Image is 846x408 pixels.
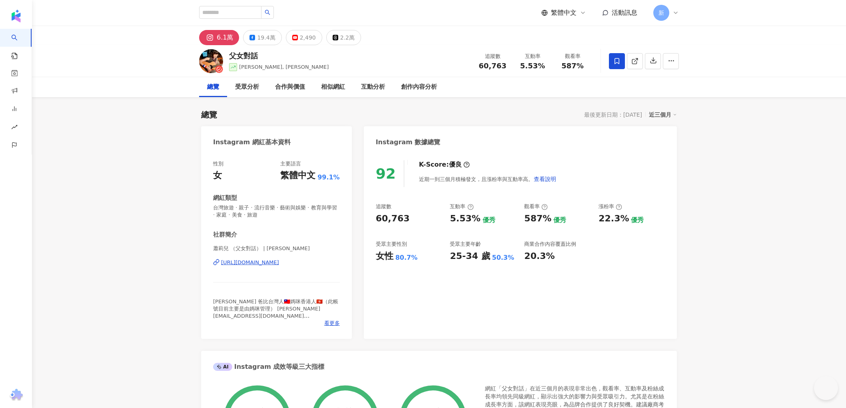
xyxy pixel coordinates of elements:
div: 5.53% [450,213,480,225]
div: 近三個月 [649,109,677,120]
div: Instagram 網紅基本資料 [213,138,291,147]
div: 優秀 [631,216,644,225]
div: Instagram 數據總覽 [376,138,441,147]
div: [URL][DOMAIN_NAME] [221,259,279,266]
div: 受眾主要年齡 [450,241,481,248]
div: 總覽 [207,82,219,92]
div: 商業合作內容覆蓋比例 [524,241,576,248]
div: 父女對話 [229,51,329,61]
a: [URL][DOMAIN_NAME] [213,259,340,266]
span: 繁體中文 [551,8,577,17]
div: 繁體中文 [280,169,315,182]
div: 主要語言 [280,160,301,167]
span: 5.53% [520,62,545,70]
div: 受眾主要性別 [376,241,407,248]
div: 互動率 [517,52,548,60]
div: 網紅類型 [213,194,237,202]
div: 性別 [213,160,223,167]
button: 2.2萬 [326,30,361,45]
div: 50.3% [492,253,515,262]
div: 觀看率 [524,203,548,210]
div: 觀看率 [557,52,588,60]
span: 台灣旅遊 · 親子 · 流行音樂 · 藝術與娛樂 · 教育與學習 · 家庭 · 美食 · 旅遊 [213,204,340,219]
div: 女 [213,169,222,182]
div: 合作與價值 [275,82,305,92]
div: 22.3% [599,213,629,225]
img: KOL Avatar [199,49,223,73]
div: AI [213,363,232,371]
div: 587% [524,213,551,225]
span: [PERSON_NAME], [PERSON_NAME] [239,64,329,70]
div: 女性 [376,250,393,263]
div: 受眾分析 [235,82,259,92]
div: 60,763 [376,213,410,225]
span: 活動訊息 [612,9,637,16]
button: 2,490 [286,30,322,45]
span: 587% [561,62,584,70]
iframe: Help Scout Beacon - Open [814,376,838,400]
div: 優秀 [483,216,495,225]
img: logo icon [10,10,22,22]
span: 看更多 [324,320,340,327]
div: 近期一到三個月積極發文，且漲粉率與互動率高。 [419,171,557,187]
div: 互動率 [450,203,473,210]
div: 25-34 歲 [450,250,490,263]
div: 優良 [449,160,462,169]
div: 創作內容分析 [401,82,437,92]
button: 查看說明 [533,171,557,187]
span: rise [11,119,18,137]
div: 2,490 [300,32,316,43]
button: 19.4萬 [243,30,281,45]
img: chrome extension [8,389,24,402]
span: 60,763 [479,62,506,70]
div: 總覽 [201,109,217,120]
div: 80.7% [395,253,418,262]
div: 2.2萬 [340,32,355,43]
div: 追蹤數 [376,203,391,210]
div: K-Score : [419,160,470,169]
span: 查看說明 [534,176,556,182]
div: 19.4萬 [257,32,275,43]
div: 追蹤數 [477,52,508,60]
div: 最後更新日期：[DATE] [584,111,642,118]
div: Instagram 成效等級三大指標 [213,362,324,371]
div: 92 [376,165,396,182]
div: 漲粉率 [599,203,622,210]
a: search [11,29,27,60]
span: [PERSON_NAME] 爸比台灣人🇹🇼媽咪香港人🇭🇰（此帳號目前主要是由媽咪管理） [PERSON_NAME][EMAIL_ADDRESS][DOMAIN_NAME] @liliduck10... [213,299,338,348]
div: 20.3% [524,250,555,263]
span: 新 [658,8,664,17]
div: 相似網紅 [321,82,345,92]
div: 社群簡介 [213,231,237,239]
span: search [265,10,270,15]
button: 6.1萬 [199,30,239,45]
div: 優秀 [553,216,566,225]
div: 6.1萬 [217,32,233,43]
div: 互動分析 [361,82,385,92]
span: 蕭莉兒 （父女對話） | [PERSON_NAME] [213,245,340,252]
span: 99.1% [317,173,340,182]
